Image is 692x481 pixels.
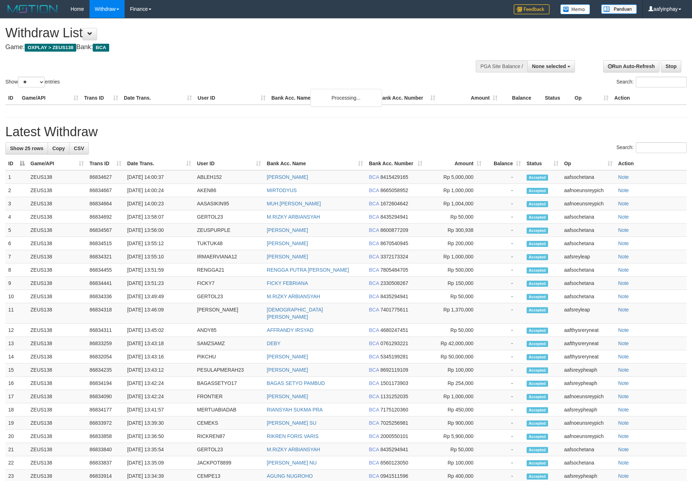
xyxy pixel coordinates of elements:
[376,91,438,105] th: Bank Acc. Number
[527,281,548,287] span: Accepted
[5,403,28,416] td: 18
[28,277,87,290] td: ZEUS138
[484,250,524,263] td: -
[527,381,548,387] span: Accepted
[5,337,28,350] td: 13
[5,26,454,40] h1: Withdraw List
[561,224,615,237] td: aafsochetana
[124,390,194,403] td: [DATE] 13:42:24
[87,303,124,324] td: 86834318
[425,263,484,277] td: Rp 500,000
[267,394,308,399] a: [PERSON_NAME]
[5,4,60,14] img: MOTION_logo.png
[618,407,629,413] a: Note
[618,447,629,452] a: Note
[380,327,408,333] span: Copy 4680247451 to clipboard
[369,187,379,193] span: BCA
[369,367,379,373] span: BCA
[380,407,408,413] span: Copy 7175120360 to clipboard
[425,250,484,263] td: Rp 1,000,000
[616,142,687,153] label: Search:
[618,267,629,273] a: Note
[87,157,124,170] th: Trans ID: activate to sort column ascending
[527,60,575,72] button: None selected
[267,327,313,333] a: AFFRANDY IRSYAD
[81,91,121,105] th: Trans ID
[5,91,19,105] th: ID
[425,303,484,324] td: Rp 1,370,000
[28,303,87,324] td: ZEUS138
[5,363,28,377] td: 15
[484,363,524,377] td: -
[561,290,615,303] td: aafsochetana
[5,197,28,210] td: 3
[561,277,615,290] td: aafsochetana
[618,367,629,373] a: Note
[561,403,615,416] td: aafsreypheaph
[366,157,425,170] th: Bank Acc. Number: activate to sort column ascending
[52,146,65,151] span: Copy
[636,142,687,153] input: Search:
[380,294,408,299] span: Copy 8435294941 to clipboard
[425,377,484,390] td: Rp 254,000
[194,250,264,263] td: IRMAERVIANA12
[369,201,379,206] span: BCA
[124,303,194,324] td: [DATE] 13:46:09
[5,170,28,184] td: 1
[618,394,629,399] a: Note
[87,390,124,403] td: 86834090
[561,237,615,250] td: aafsochetana
[124,290,194,303] td: [DATE] 13:49:49
[527,241,548,247] span: Accepted
[5,142,48,154] a: Show 25 rows
[124,250,194,263] td: [DATE] 13:55:10
[527,394,548,400] span: Accepted
[124,416,194,430] td: [DATE] 13:39:30
[28,403,87,416] td: ZEUS138
[369,354,379,359] span: BCA
[527,175,548,181] span: Accepted
[484,237,524,250] td: -
[124,197,194,210] td: [DATE] 14:00:23
[369,214,379,220] span: BCA
[560,4,590,14] img: Button%20Memo.svg
[618,340,629,346] a: Note
[527,341,548,347] span: Accepted
[267,354,308,359] a: [PERSON_NAME]
[194,324,264,337] td: ANDY85
[87,170,124,184] td: 86834627
[5,250,28,263] td: 7
[618,460,629,466] a: Note
[380,354,408,359] span: Copy 5345199281 to clipboard
[5,263,28,277] td: 8
[527,214,548,220] span: Accepted
[618,227,629,233] a: Note
[124,157,194,170] th: Date Trans.: activate to sort column ascending
[527,294,548,300] span: Accepted
[28,416,87,430] td: ZEUS138
[28,197,87,210] td: ZEUS138
[369,174,379,180] span: BCA
[425,197,484,210] td: Rp 1,004,000
[87,197,124,210] td: 86834664
[438,91,500,105] th: Amount
[425,237,484,250] td: Rp 200,000
[25,44,76,52] span: OXPLAY > ZEUS138
[425,224,484,237] td: Rp 300,938
[380,227,408,233] span: Copy 8600877209 to clipboard
[425,277,484,290] td: Rp 150,000
[527,267,548,273] span: Accepted
[124,324,194,337] td: [DATE] 13:45:02
[369,307,379,313] span: BCA
[194,170,264,184] td: ABLEH152
[28,290,87,303] td: ZEUS138
[618,433,629,439] a: Note
[561,377,615,390] td: aafsreypheaph
[5,290,28,303] td: 10
[121,91,195,105] th: Date Trans.
[194,224,264,237] td: ZEUSPURPLE
[369,380,379,386] span: BCA
[28,377,87,390] td: ZEUS138
[194,403,264,416] td: MERTUABIADAB
[267,201,321,206] a: MUH.[PERSON_NAME]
